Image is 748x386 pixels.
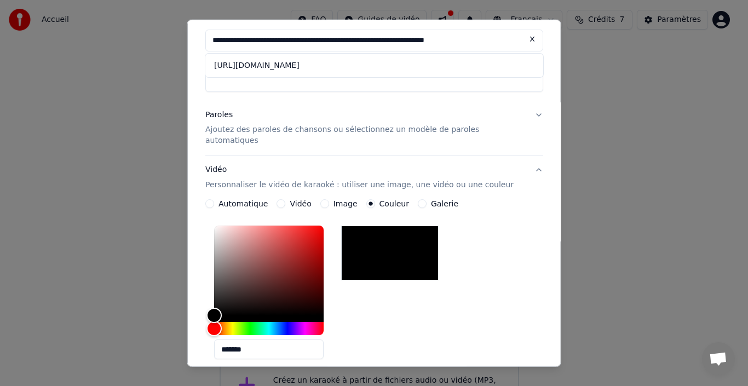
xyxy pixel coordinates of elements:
div: Paroles [205,109,233,120]
label: Image [333,200,357,208]
div: Color [214,226,324,315]
div: Hue [214,322,324,335]
label: Vidéo [290,200,311,208]
label: Automatique [218,200,268,208]
div: Vidéo [205,164,514,191]
p: Personnaliser le vidéo de karaoké : utiliser une image, une vidéo ou une couleur [205,180,514,191]
button: VidéoPersonnaliser le vidéo de karaoké : utiliser une image, une vidéo ou une couleur [205,155,543,199]
p: Ajoutez des paroles de chansons ou sélectionnez un modèle de paroles automatiques [205,124,526,146]
button: ParolesAjoutez des paroles de chansons ou sélectionnez un modèle de paroles automatiques [205,100,543,155]
label: Couleur [379,200,408,208]
label: Galerie [430,200,458,208]
div: [URL][DOMAIN_NAME] [205,55,543,75]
